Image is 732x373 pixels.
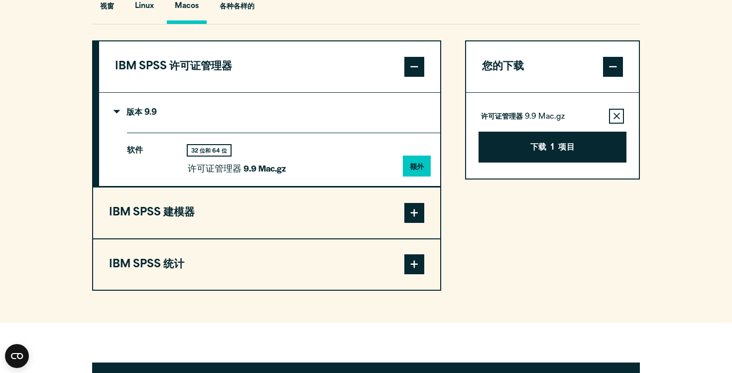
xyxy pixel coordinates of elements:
button: IBM SPSS 许可证管理器 [99,41,440,92]
font: IBM SPSS 建模器 [109,207,195,218]
font: 1 [551,144,554,152]
font: 32 位和 64 位 [191,149,227,154]
font: 各种各样的 [220,3,254,10]
font: 项目 [558,144,575,152]
button: 额外 [404,157,430,176]
div: 您的下载 [466,92,639,179]
button: IBM SPSS 统计 [93,239,440,290]
font: 您的下载 [482,61,524,72]
font: Macos [175,2,199,10]
font: 下载 [530,144,547,152]
font: 软件 [127,147,143,155]
font: 许可证管理器 9.9 Mac.gz [481,113,565,121]
font: 版本 9.9 [126,109,157,117]
div: IBM SPSS 许可证管理器 [99,92,440,186]
font: IBM SPSS 许可证管理器 [115,61,232,72]
button: IBM SPSS 建模器 [93,187,440,238]
button: 下载1项目 [479,132,626,163]
font: 许可证管理器 9.9 Mac.gz [188,162,286,174]
summary: 版本 9.9 [99,93,440,133]
font: Linux [135,2,154,10]
button: 打开 CMP 小部件 [5,344,29,368]
font: 视窗 [100,3,114,10]
button: 您的下载 [466,41,639,92]
font: IBM SPSS 统计 [109,259,184,270]
font: 额外 [410,164,424,171]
